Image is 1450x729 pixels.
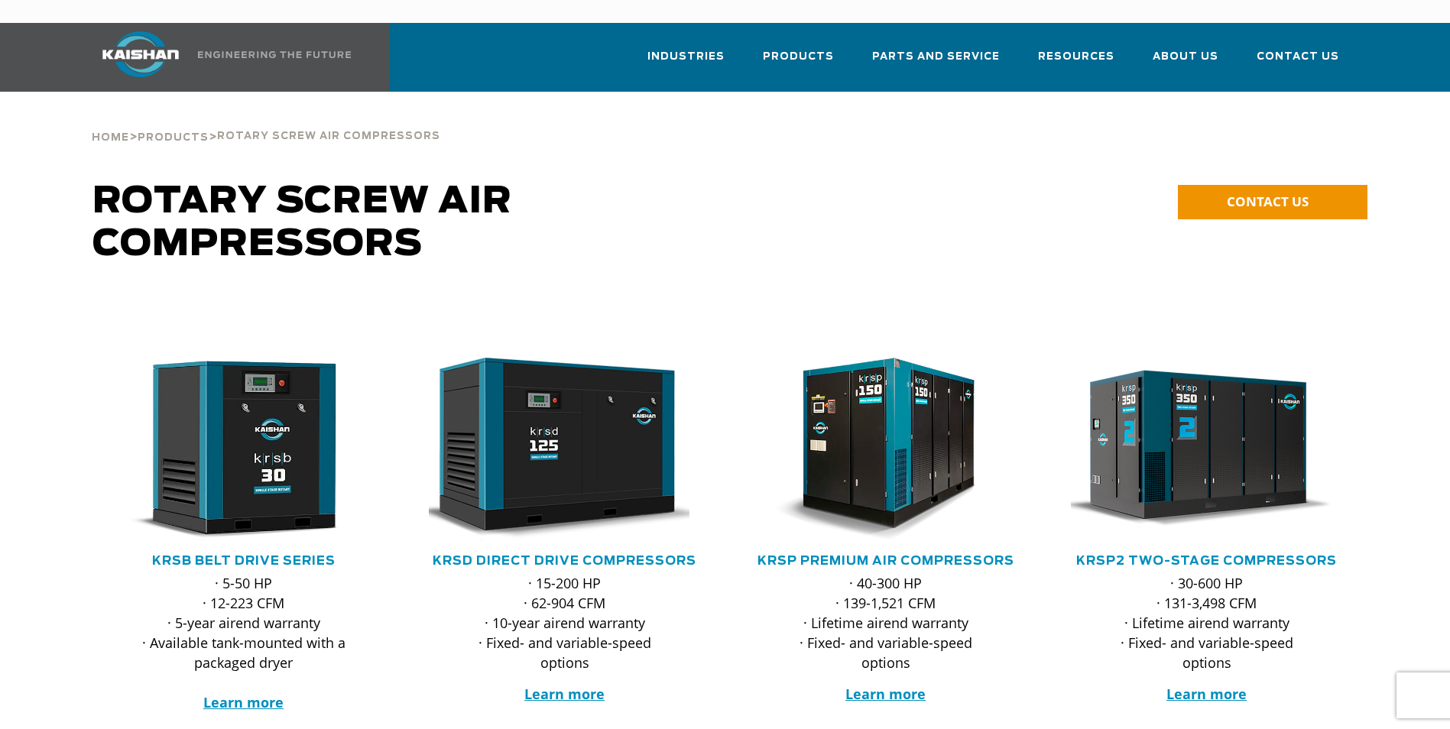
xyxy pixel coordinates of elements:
a: Home [92,130,129,144]
img: Engineering the future [198,51,351,58]
div: krsb30 [108,358,380,541]
a: KRSD Direct Drive Compressors [433,555,696,567]
a: Contact Us [1257,37,1339,89]
a: Products [763,37,834,89]
span: Parts and Service [872,48,1000,66]
div: krsd125 [429,358,701,541]
span: About Us [1153,48,1218,66]
span: Rotary Screw Air Compressors [217,131,440,141]
img: krsb30 [96,358,368,541]
p: · 30-600 HP · 131-3,498 CFM · Lifetime airend warranty · Fixed- and variable-speed options [1101,573,1312,672]
span: Contact Us [1257,48,1339,66]
a: KRSP2 Two-Stage Compressors [1076,555,1337,567]
p: · 5-50 HP · 12-223 CFM · 5-year airend warranty · Available tank-mounted with a packaged dryer [138,573,349,712]
a: Industries [647,37,725,89]
span: Products [763,48,834,66]
a: Products [138,130,209,144]
img: kaishan logo [83,31,198,77]
div: > > [92,92,440,150]
span: Industries [647,48,725,66]
div: krsp150 [750,358,1022,541]
a: Learn more [1166,685,1247,703]
a: KRSB Belt Drive Series [152,555,336,567]
p: · 40-300 HP · 139-1,521 CFM · Lifetime airend warranty · Fixed- and variable-speed options [780,573,991,672]
span: Rotary Screw Air Compressors [92,183,512,263]
div: krsp350 [1071,358,1343,541]
img: krsp350 [1059,358,1332,541]
a: Learn more [524,685,605,703]
p: · 15-200 HP · 62-904 CFM · 10-year airend warranty · Fixed- and variable-speed options [459,573,670,672]
span: Resources [1038,48,1114,66]
span: Products [138,133,209,143]
a: Kaishan USA [83,23,354,92]
a: CONTACT US [1178,185,1367,219]
a: Learn more [203,693,284,711]
span: Home [92,133,129,143]
img: krsp150 [738,358,1010,541]
a: Learn more [845,685,926,703]
a: About Us [1153,37,1218,89]
a: Resources [1038,37,1114,89]
a: KRSP Premium Air Compressors [757,555,1014,567]
span: CONTACT US [1227,193,1309,210]
img: krsd125 [417,358,689,541]
a: Parts and Service [872,37,1000,89]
